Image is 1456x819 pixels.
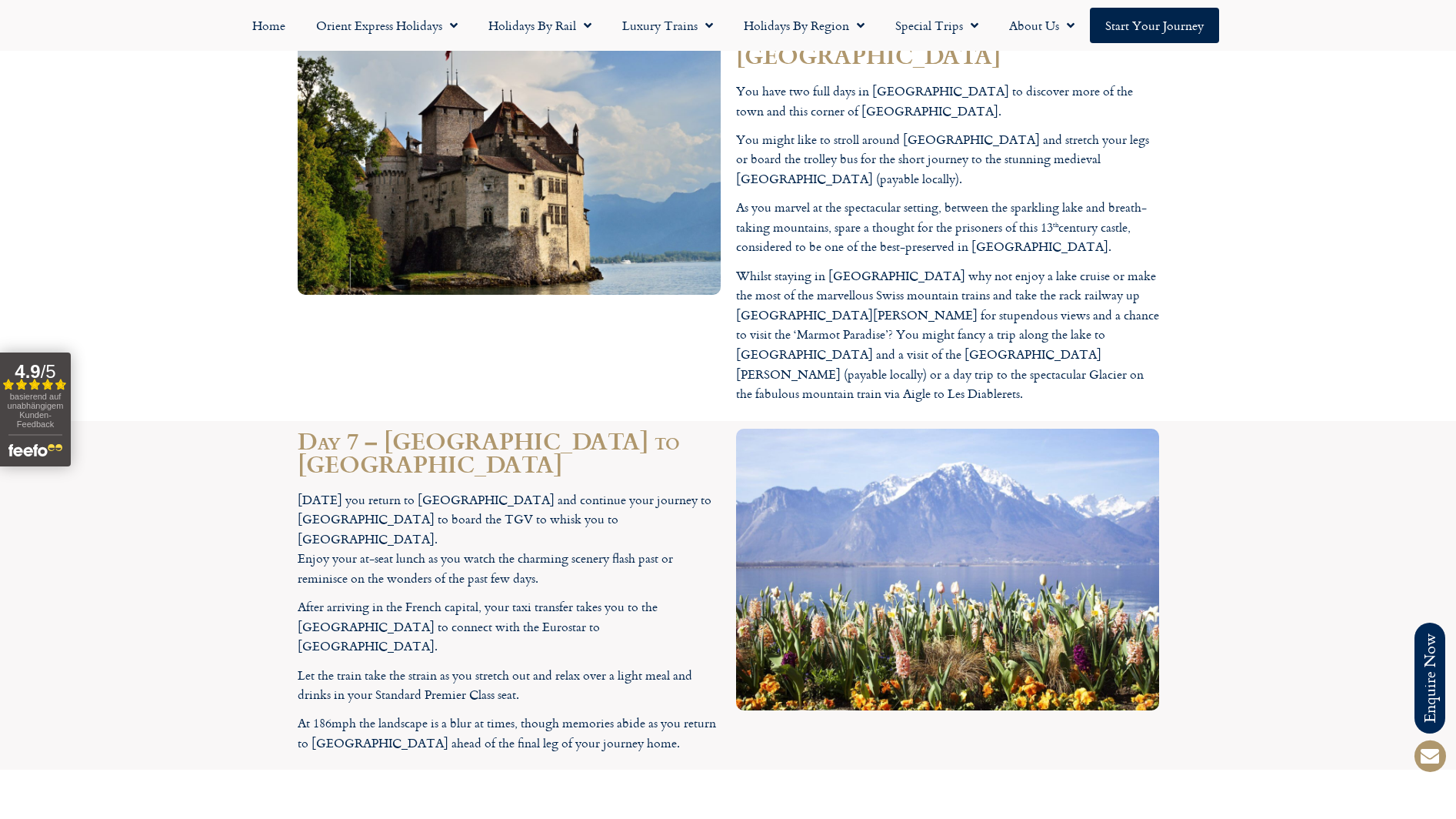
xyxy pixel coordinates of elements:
a: About Us [994,8,1090,43]
img: lake-geneva-from-montreux [736,429,1159,710]
p: Let the train take the strain as you stretch out and relax over a light meal and drinks in your S... [298,666,721,705]
p: After arriving in the French capital, your taxi transfer takes you to the [GEOGRAPHIC_DATA] to co... [298,597,721,657]
a: Luxury Trains [607,8,728,43]
p: As you marvel at the spectacular setting, between the sparkling lake and breath-taking mountains,... [736,198,1159,257]
p: At 186mph the landscape is a blur at times, though memories abide as you return to [GEOGRAPHIC_DA... [298,714,721,753]
nav: Menu [8,8,1448,43]
a: Holidays by Rail [473,8,607,43]
a: Home [237,8,301,43]
p: Whilst staying in [GEOGRAPHIC_DATA] why not enjoy a lake cruise or make the most of the marvellou... [736,266,1159,404]
a: Start your Journey [1090,8,1219,43]
p: You have two full days in [GEOGRAPHIC_DATA] to discover more of the town and this corner of [GEOG... [736,82,1159,121]
a: Holidays by Region [728,8,880,43]
p: You might like to stroll around [GEOGRAPHIC_DATA] and stretch your legs or board the trolley bus ... [736,130,1159,189]
a: Orient Express Holidays [301,8,473,43]
h2: Day 7 – [GEOGRAPHIC_DATA] to [GEOGRAPHIC_DATA] [298,429,721,475]
a: Special Trips [880,8,994,43]
p: [DATE] you return to [GEOGRAPHIC_DATA] and continue your journey to [GEOGRAPHIC_DATA] to board th... [298,490,721,589]
sup: th [1053,220,1058,229]
h2: Days 5 and 6 – Exploring [GEOGRAPHIC_DATA] [736,20,1159,66]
